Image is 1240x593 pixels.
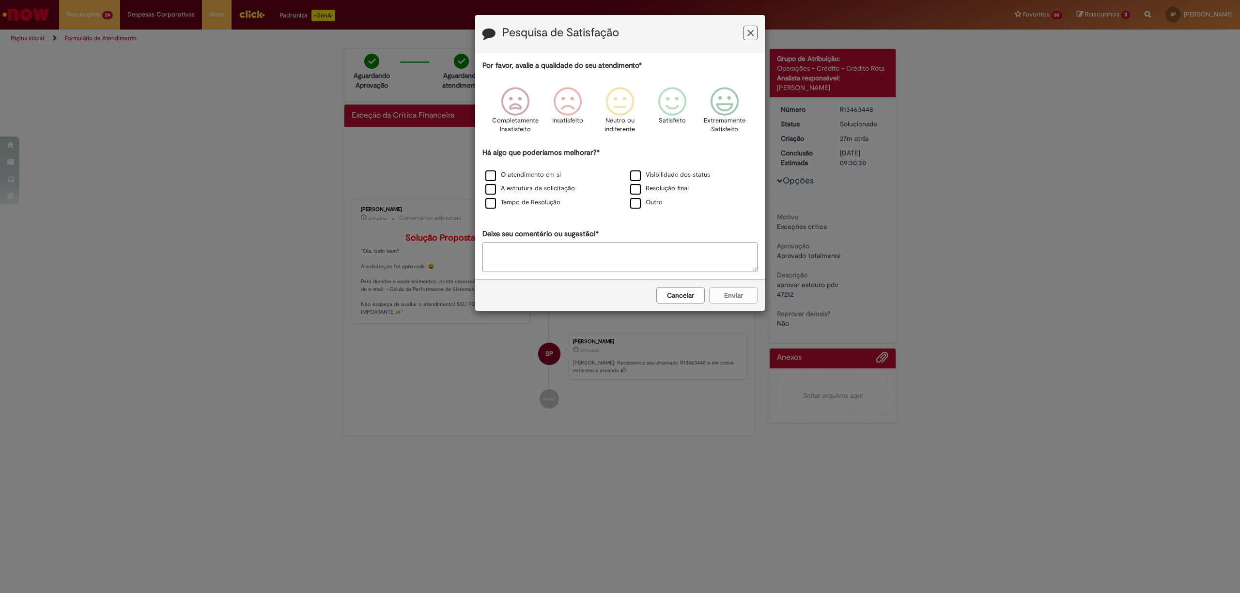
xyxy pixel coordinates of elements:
p: Completamente Insatisfeito [492,116,539,134]
p: Satisfeito [659,116,686,125]
label: Resolução final [630,184,689,193]
label: Pesquisa de Satisfação [502,27,619,39]
p: Neutro ou indiferente [603,116,637,134]
div: Extremamente Satisfeito [700,80,749,146]
label: Por favor, avalie a qualidade do seu atendimento* [482,61,642,71]
div: Satisfeito [648,80,697,146]
p: Insatisfeito [552,116,583,125]
div: Completamente Insatisfeito [490,80,540,146]
label: Deixe seu comentário ou sugestão!* [482,229,599,239]
div: Insatisfeito [543,80,592,146]
label: Outro [630,198,663,207]
button: Cancelar [656,287,705,304]
p: Extremamente Satisfeito [704,116,745,134]
label: Visibilidade dos status [630,170,710,180]
label: O atendimento em si [485,170,561,180]
label: A estrutura da solicitação [485,184,575,193]
div: Neutro ou indiferente [595,80,645,146]
label: Tempo de Resolução [485,198,560,207]
div: Há algo que poderíamos melhorar?* [482,148,758,210]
